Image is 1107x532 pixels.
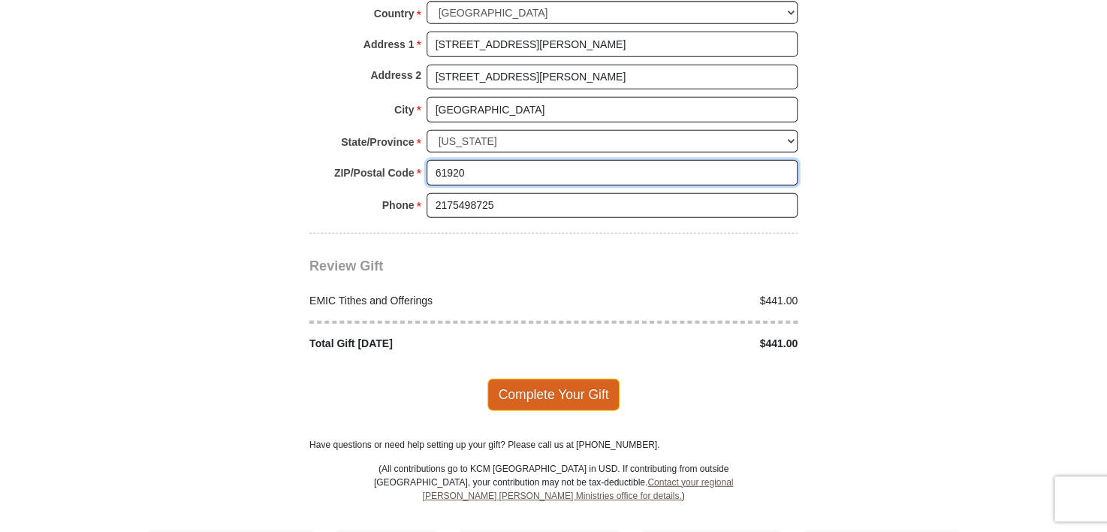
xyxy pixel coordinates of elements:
[553,336,806,352] div: $441.00
[487,379,620,410] span: Complete Your Gift
[394,99,414,120] strong: City
[302,293,554,309] div: EMIC Tithes and Offerings
[370,65,421,86] strong: Address 2
[363,34,415,55] strong: Address 1
[309,258,383,274] span: Review Gift
[341,131,414,153] strong: State/Province
[334,162,415,183] strong: ZIP/Postal Code
[374,3,415,24] strong: Country
[309,438,798,452] p: Have questions or need help setting up your gift? Please call us at [PHONE_NUMBER].
[302,336,554,352] div: Total Gift [DATE]
[382,195,415,216] strong: Phone
[553,293,806,309] div: $441.00
[422,477,733,501] a: Contact your regional [PERSON_NAME] [PERSON_NAME] Ministries office for details.
[373,462,734,530] p: (All contributions go to KCM [GEOGRAPHIC_DATA] in USD. If contributing from outside [GEOGRAPHIC_D...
